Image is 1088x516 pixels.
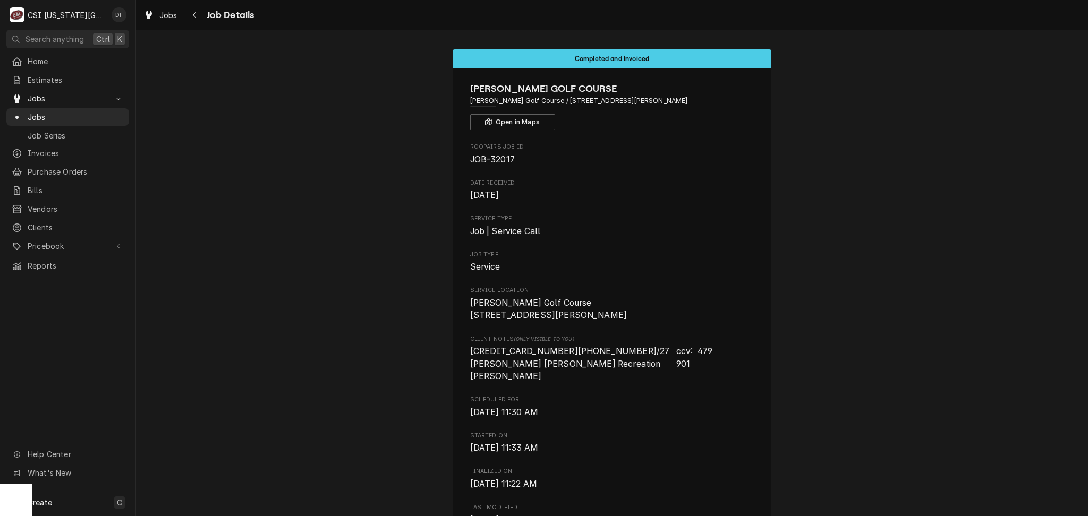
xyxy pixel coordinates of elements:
[470,297,754,322] span: Service Location
[6,464,129,481] a: Go to What's New
[28,10,106,21] div: CSI [US_STATE][GEOGRAPHIC_DATA]
[470,479,537,489] span: [DATE] 11:22 AM
[470,298,627,321] span: [PERSON_NAME] Golf Course [STREET_ADDRESS][PERSON_NAME]
[28,56,124,67] span: Home
[470,503,754,512] span: Last Modified
[470,345,754,383] span: [object Object]
[470,96,754,106] span: Address
[470,82,754,96] span: Name
[470,214,754,237] div: Service Type
[470,286,754,295] span: Service Location
[470,261,754,273] span: Job Type
[28,260,124,271] span: Reports
[139,6,182,24] a: Jobs
[470,286,754,322] div: Service Location
[28,166,124,177] span: Purchase Orders
[470,395,754,418] div: Scheduled For
[186,6,203,23] button: Navigate back
[470,153,754,166] span: Roopairs Job ID
[470,432,754,440] span: Started On
[10,7,24,22] div: CSI Kansas City's Avatar
[470,442,754,454] span: Started On
[453,49,771,68] div: Status
[28,222,124,233] span: Clients
[470,467,754,476] span: Finalized On
[28,498,52,507] span: Create
[6,30,129,48] button: Search anythingCtrlK
[6,163,129,180] a: Purchase Orders
[6,445,129,463] a: Go to Help Center
[470,335,754,383] div: [object Object]
[470,189,754,202] span: Date Received
[470,467,754,490] div: Finalized On
[470,214,754,223] span: Service Type
[6,257,129,274] a: Reports
[470,82,754,130] div: Client Information
[575,55,650,62] span: Completed and Invoiced
[6,182,129,199] a: Bills
[470,432,754,454] div: Started On
[28,148,124,159] span: Invoices
[28,93,108,104] span: Jobs
[6,90,129,107] a: Go to Jobs
[6,219,129,236] a: Clients
[28,111,124,123] span: Jobs
[6,108,129,126] a: Jobs
[470,406,754,419] span: Scheduled For
[470,190,499,200] span: [DATE]
[470,154,515,165] span: JOB-32017
[6,127,129,144] a: Job Series
[6,200,129,218] a: Vendors
[470,346,719,381] span: [CREDIT_CARD_NUMBER][PHONE_NUMBER]/27 ccv: 479 [PERSON_NAME] [PERSON_NAME] Recreation 901 [PERSON...
[117,497,122,508] span: C
[112,7,126,22] div: David Fannin's Avatar
[25,33,84,45] span: Search anything
[470,478,754,491] span: Finalized On
[28,130,124,141] span: Job Series
[96,33,110,45] span: Ctrl
[28,467,123,478] span: What's New
[470,262,500,272] span: Service
[470,179,754,187] span: Date Received
[470,407,538,417] span: [DATE] 11:30 AM
[28,449,123,460] span: Help Center
[6,144,129,162] a: Invoices
[470,251,754,259] span: Job Type
[117,33,122,45] span: K
[470,179,754,202] div: Date Received
[28,240,108,252] span: Pricebook
[470,251,754,273] div: Job Type
[470,226,541,236] span: Job | Service Call
[470,335,754,343] span: Client Notes
[470,395,754,404] span: Scheduled For
[470,443,538,453] span: [DATE] 11:33 AM
[203,8,254,22] span: Job Details
[112,7,126,22] div: DF
[159,10,177,21] span: Jobs
[28,203,124,214] span: Vendors
[28,74,124,85] span: Estimates
[28,185,124,196] span: Bills
[470,143,754,151] span: Roopairs Job ID
[10,7,24,22] div: C
[6,237,129,255] a: Go to Pricebook
[514,336,574,342] span: (Only Visible to You)
[6,53,129,70] a: Home
[470,143,754,166] div: Roopairs Job ID
[470,225,754,238] span: Service Type
[6,71,129,89] a: Estimates
[470,114,555,130] button: Open in Maps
